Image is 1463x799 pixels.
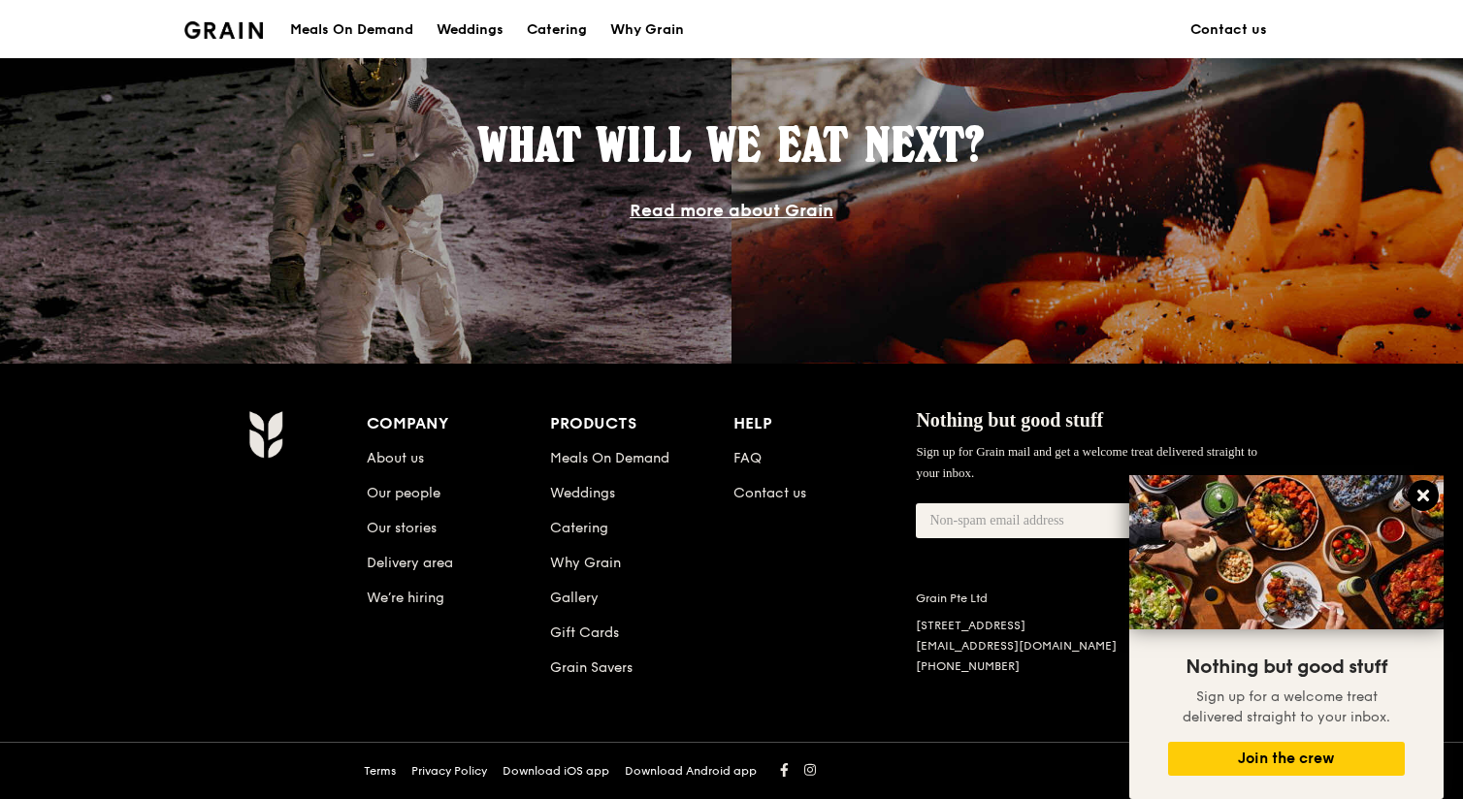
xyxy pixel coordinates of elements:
[1408,480,1439,511] button: Close
[367,450,424,466] a: About us
[550,450,669,466] a: Meals On Demand
[625,763,757,779] a: Download Android app
[550,520,608,536] a: Catering
[184,21,263,39] img: Grain
[550,410,733,437] div: Products
[916,618,1166,633] div: [STREET_ADDRESS]
[367,520,437,536] a: Our stories
[733,450,762,466] a: FAQ
[733,485,806,501] a: Contact us
[1129,475,1444,629] img: DSC07876-Edit02-Large.jpeg
[425,1,515,59] a: Weddings
[515,1,599,59] a: Catering
[367,555,453,571] a: Delivery area
[599,1,696,59] a: Why Grain
[550,624,619,641] a: Gift Cards
[916,444,1257,480] span: Sign up for Grain mail and get a welcome treat delivered straight to your inbox.
[916,503,1131,538] input: Non-spam email address
[411,763,487,779] a: Privacy Policy
[733,410,917,437] div: Help
[550,590,599,606] a: Gallery
[550,555,621,571] a: Why Grain
[248,410,282,459] img: Grain
[1179,1,1279,59] a: Contact us
[527,1,587,59] div: Catering
[364,763,396,779] a: Terms
[916,591,1166,606] div: Grain Pte Ltd
[610,1,684,59] div: Why Grain
[478,116,985,173] span: What will we eat next?
[630,200,833,221] a: Read more about Grain
[916,659,1020,673] a: [PHONE_NUMBER]
[550,485,615,501] a: Weddings
[367,590,444,606] a: We’re hiring
[916,639,1117,653] a: [EMAIL_ADDRESS][DOMAIN_NAME]
[550,659,633,676] a: Grain Savers
[1183,688,1390,725] span: Sign up for a welcome treat delivered straight to your inbox.
[367,485,440,501] a: Our people
[503,763,609,779] a: Download iOS app
[437,1,504,59] div: Weddings
[916,409,1103,431] span: Nothing but good stuff
[367,410,550,437] div: Company
[1186,655,1387,679] span: Nothing but good stuff
[290,1,413,59] div: Meals On Demand
[1168,742,1405,776] button: Join the crew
